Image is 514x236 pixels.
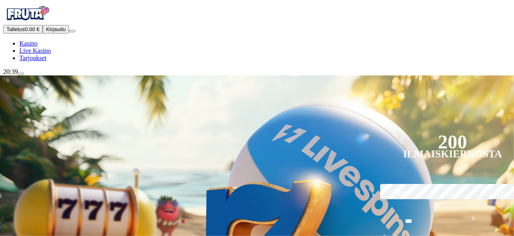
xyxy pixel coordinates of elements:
a: poker-chip iconLive Kasino [19,47,51,54]
img: Fruta [3,3,52,23]
span: Kirjaudu [46,26,66,32]
span: 0.00 € [25,26,40,32]
a: gift-inverted iconTarjoukset [19,54,46,61]
a: Fruta [3,18,52,25]
span: Kasino [19,40,37,47]
span: Live Kasino [19,47,51,54]
label: €50 [378,183,426,206]
nav: Primary [3,3,511,62]
span: Tarjoukset [19,54,46,61]
span: Talletus [6,26,25,32]
div: Ilmaiskierrosta [403,149,502,159]
label: €150 [429,183,477,206]
span: 20:39 [3,68,18,75]
button: menu [69,30,75,32]
span: € [472,215,475,222]
button: Kirjaudu [43,25,69,33]
a: diamond iconKasino [19,40,37,47]
div: 200 [438,137,467,147]
button: Talletusplus icon0.00 € [3,25,43,33]
button: live-chat [18,73,24,75]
